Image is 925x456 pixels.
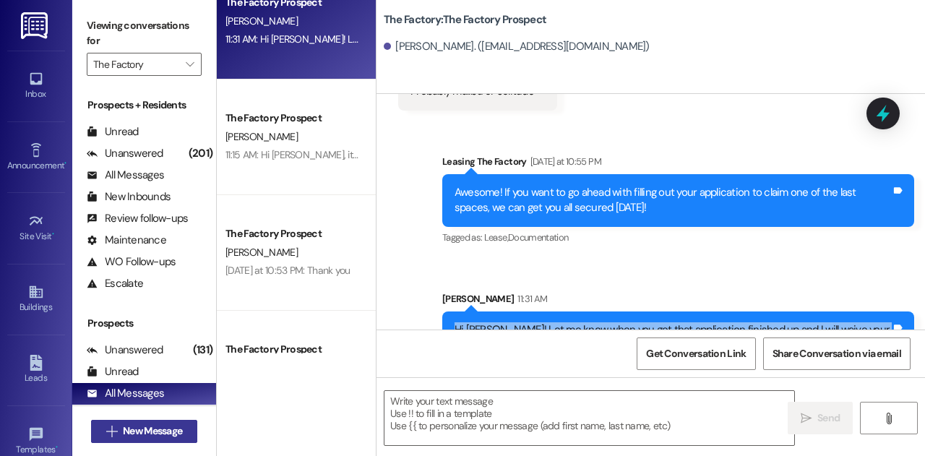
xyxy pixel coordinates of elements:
[7,209,65,248] a: Site Visit •
[189,339,216,361] div: (131)
[87,276,143,291] div: Escalate
[455,185,891,216] div: Awesome! If you want to go ahead with filling out your application to claim one of the last space...
[7,350,65,390] a: Leads
[93,53,178,76] input: All communities
[225,226,359,241] div: The Factory Prospect
[225,130,298,143] span: [PERSON_NAME]
[788,402,853,434] button: Send
[637,337,755,370] button: Get Conversation Link
[7,66,65,106] a: Inbox
[442,291,914,311] div: [PERSON_NAME]
[87,146,163,161] div: Unanswered
[817,410,840,426] span: Send
[123,423,182,439] span: New Message
[442,227,914,248] div: Tagged as:
[225,33,883,46] div: 11:31 AM: Hi [PERSON_NAME]! Let me know when you get that application finished up and I will waiv...
[225,111,359,126] div: The Factory Prospect
[186,59,194,70] i: 
[87,386,164,401] div: All Messages
[91,420,198,443] button: New Message
[225,14,298,27] span: [PERSON_NAME]
[773,346,901,361] span: Share Conversation via email
[484,231,508,244] span: Lease ,
[72,98,216,113] div: Prospects + Residents
[801,413,812,424] i: 
[225,246,298,259] span: [PERSON_NAME]
[52,229,54,239] span: •
[87,364,139,379] div: Unread
[21,12,51,39] img: ResiDesk Logo
[87,254,176,270] div: WO Follow-ups
[7,280,65,319] a: Buildings
[64,158,66,168] span: •
[87,14,202,53] label: Viewing conversations for
[185,142,216,165] div: (201)
[384,39,650,54] div: [PERSON_NAME]. ([EMAIL_ADDRESS][DOMAIN_NAME])
[508,231,569,244] span: Documentation
[527,154,601,169] div: [DATE] at 10:55 PM
[87,233,166,248] div: Maintenance
[455,322,891,353] div: Hi [PERSON_NAME]! Let me know when you get that application finished up and I will waive your app...
[106,426,117,437] i: 
[646,346,746,361] span: Get Conversation Link
[225,264,350,277] div: [DATE] at 10:53 PM: Thank you
[87,124,139,139] div: Unread
[442,154,914,174] div: Leasing The Factory
[514,291,547,306] div: 11:31 AM
[87,168,164,183] div: All Messages
[384,12,546,27] b: The Factory: The Factory Prospect
[56,442,58,452] span: •
[87,343,163,358] div: Unanswered
[225,342,359,357] div: The Factory Prospect
[883,413,894,424] i: 
[72,316,216,331] div: Prospects
[87,189,171,205] div: New Inbounds
[763,337,911,370] button: Share Conversation via email
[87,211,188,226] div: Review follow-ups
